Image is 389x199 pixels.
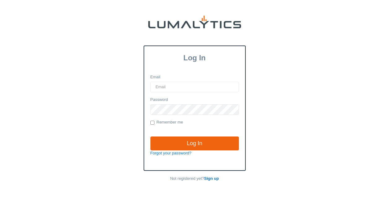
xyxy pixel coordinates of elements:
[150,82,239,92] input: Email
[150,121,154,125] input: Remember me
[150,151,192,155] a: Forgot your password?
[204,176,219,181] a: Sign up
[150,119,183,126] label: Remember me
[148,15,241,28] img: lumalytics-black-e9b537c871f77d9ce8d3a6940f85695cd68c596e3f819dc492052d1098752254.png
[150,136,239,151] input: Log In
[150,97,168,103] label: Password
[144,54,245,62] h3: Log In
[150,74,161,80] label: Email
[144,176,246,182] p: Not registered yet?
